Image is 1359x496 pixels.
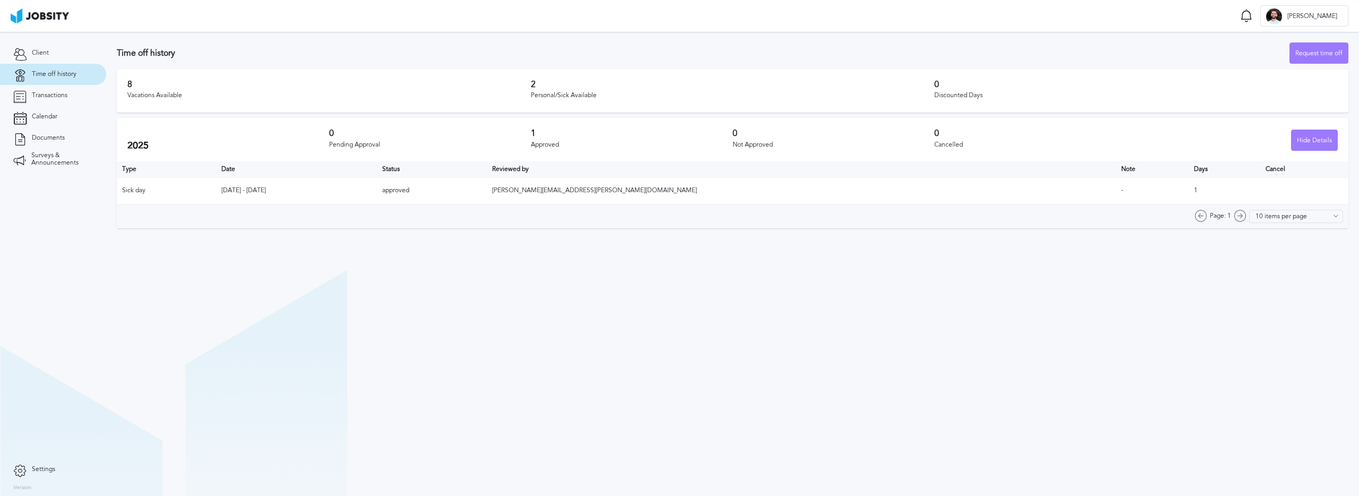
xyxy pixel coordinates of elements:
[934,129,1136,138] h3: 0
[1292,130,1337,151] div: Hide Details
[31,152,93,167] span: Surveys & Announcements
[377,177,487,204] td: approved
[329,129,531,138] h3: 0
[531,92,934,99] div: Personal/Sick Available
[487,161,1116,177] th: Toggle SortBy
[377,161,487,177] th: Toggle SortBy
[1266,8,1282,24] div: S
[733,141,934,149] div: Not Approved
[733,129,934,138] h3: 0
[216,177,377,204] td: [DATE] - [DATE]
[934,141,1136,149] div: Cancelled
[32,71,76,78] span: Time off history
[1282,13,1343,20] span: [PERSON_NAME]
[127,92,531,99] div: Vacations Available
[216,161,377,177] th: Toggle SortBy
[1189,177,1260,204] td: 1
[531,80,934,89] h3: 2
[934,92,1338,99] div: Discounted Days
[32,92,67,99] span: Transactions
[1289,42,1348,64] button: Request time off
[11,8,69,23] img: ab4bad089aa723f57921c736e9817d99.png
[934,80,1338,89] h3: 0
[32,466,55,473] span: Settings
[127,80,531,89] h3: 8
[1260,161,1348,177] th: Cancel
[127,140,329,151] h2: 2025
[1291,130,1338,151] button: Hide Details
[329,141,531,149] div: Pending Approval
[531,141,733,149] div: Approved
[1260,5,1348,27] button: S[PERSON_NAME]
[117,177,216,204] td: Sick day
[32,113,57,121] span: Calendar
[1189,161,1260,177] th: Days
[1290,43,1348,64] div: Request time off
[32,134,65,142] span: Documents
[13,485,33,491] label: Version:
[117,48,1289,58] h3: Time off history
[531,129,733,138] h3: 1
[117,161,216,177] th: Type
[32,49,49,57] span: Client
[1116,161,1189,177] th: Toggle SortBy
[1210,212,1231,220] span: Page: 1
[492,186,697,194] span: [PERSON_NAME][EMAIL_ADDRESS][PERSON_NAME][DOMAIN_NAME]
[1121,186,1123,194] span: -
